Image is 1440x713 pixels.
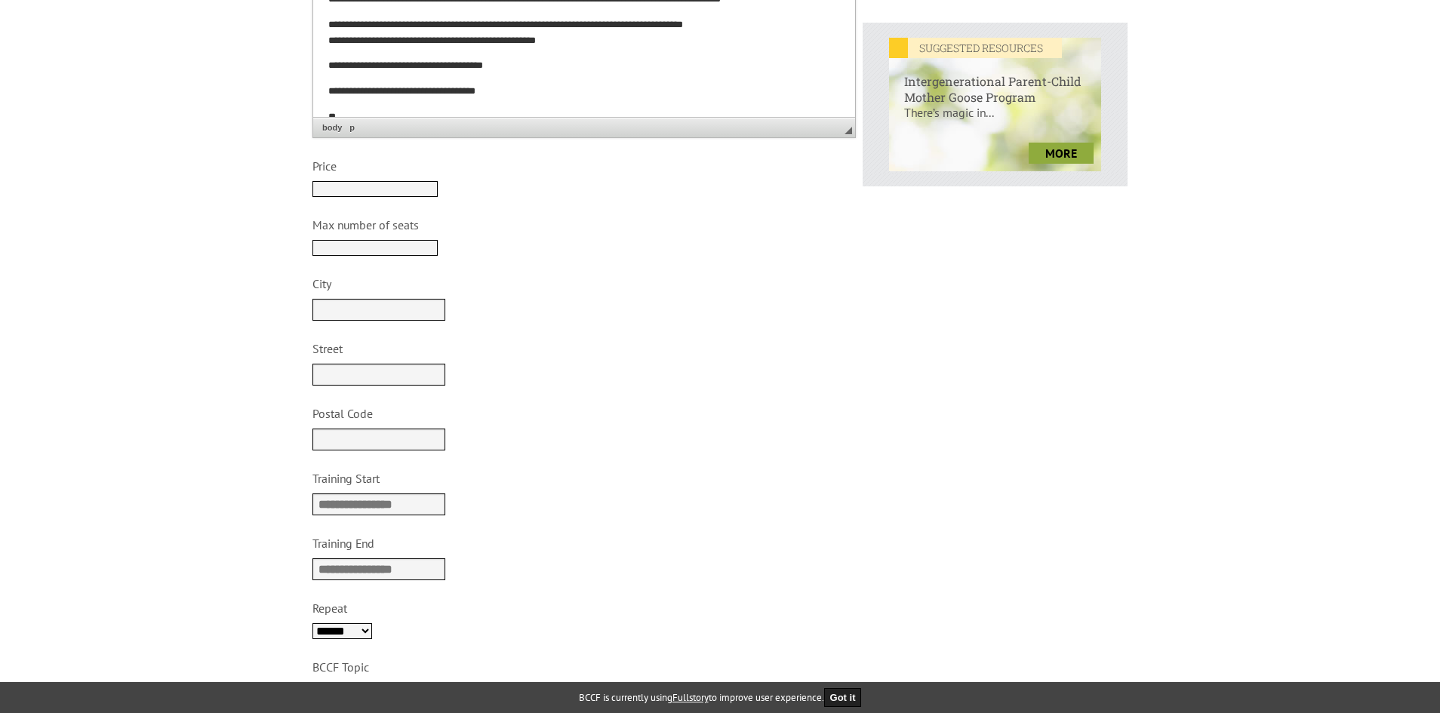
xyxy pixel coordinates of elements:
em: SUGGESTED RESOURCES [889,38,1062,58]
p: There’s magic in... [889,105,1101,135]
label: Street [312,341,343,356]
a: Fullstory [672,691,709,704]
h6: Intergenerational Parent-Child Mother Goose Program [889,58,1101,105]
label: Max number of seats [312,217,419,232]
label: BCCF Topic [312,659,369,675]
label: Training End [312,536,374,551]
a: body 元素 [319,121,345,134]
a: more [1029,143,1094,164]
label: City [312,276,331,291]
label: Repeat [312,601,347,616]
button: Got it [824,688,862,707]
label: Training Start [312,471,380,486]
span: 拖拽改變大小 [845,127,852,134]
label: Price [312,158,337,174]
label: Postal Code [312,406,373,421]
a: p 元素 [346,121,358,134]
